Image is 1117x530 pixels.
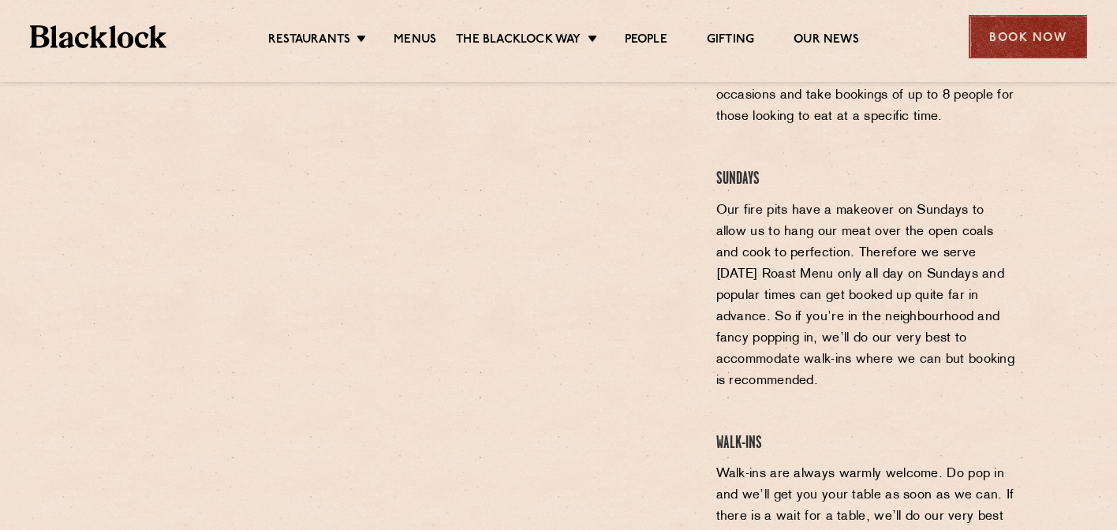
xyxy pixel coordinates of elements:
a: The Blacklock Way [456,32,581,50]
p: Our fire pits have a makeover on Sundays to allow us to hang our meat over the open coals and coo... [716,200,1018,392]
a: People [625,32,667,50]
div: Book Now [969,15,1087,58]
p: We know that bookings are important for certain occasions and take bookings of up to 8 people for... [716,64,1018,128]
h4: Sundays [716,169,1018,190]
h4: Walk-Ins [716,433,1018,454]
a: Restaurants [268,32,350,50]
img: BL_Textured_Logo-footer-cropped.svg [30,25,166,48]
a: Our News [794,32,859,50]
a: Menus [394,32,436,50]
a: Gifting [707,32,754,50]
